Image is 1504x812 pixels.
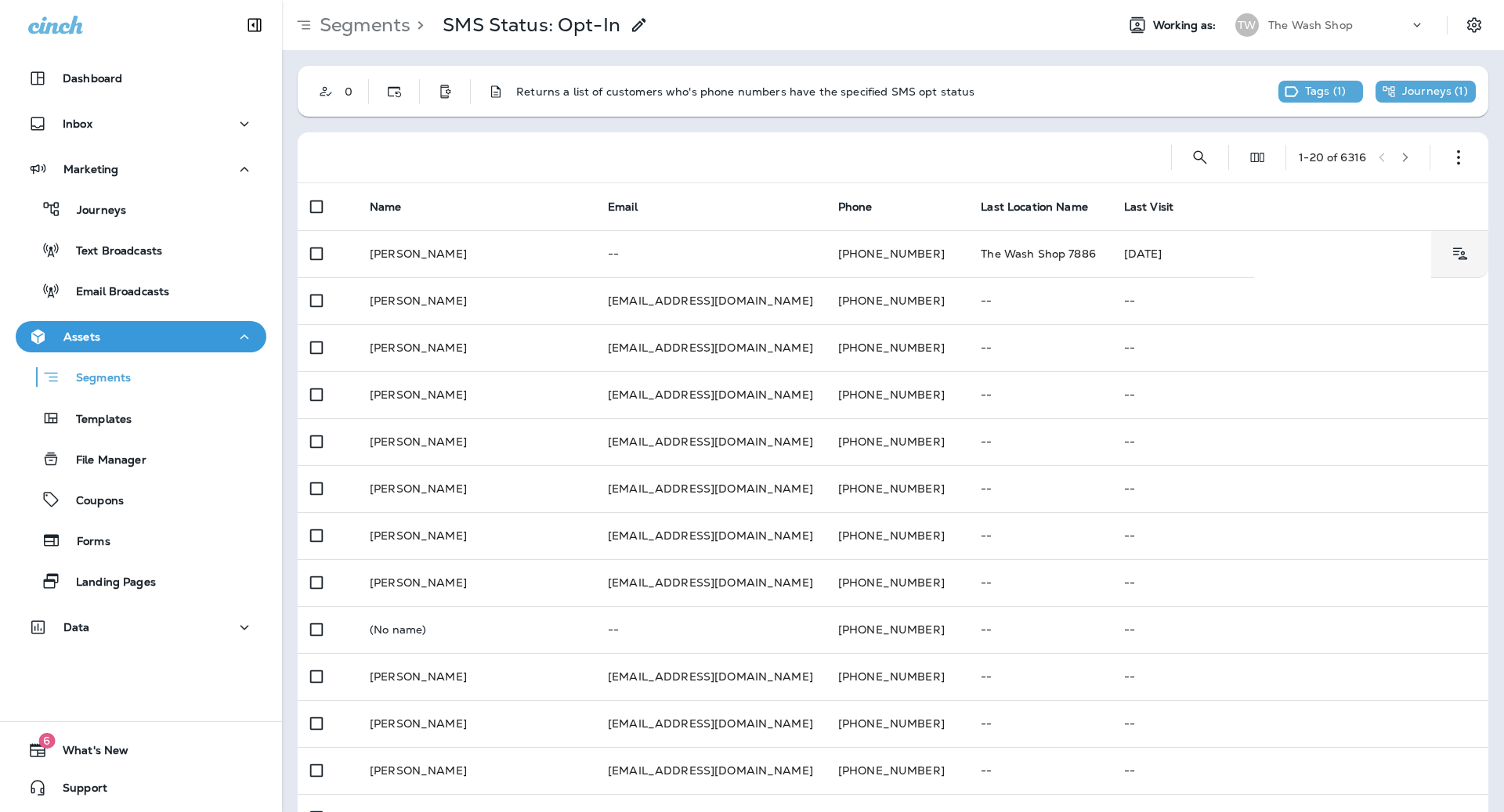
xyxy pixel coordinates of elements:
[981,576,1098,589] p: --
[826,559,968,606] td: [PHONE_NUMBER]
[981,670,1098,683] p: --
[60,244,162,259] p: Text Broadcasts
[1460,11,1488,39] button: Settings
[981,529,1098,542] p: --
[429,76,461,107] button: Distinct Phone Numbers
[357,324,595,371] td: [PERSON_NAME]
[1124,200,1173,214] span: Last Visit
[61,535,110,550] p: Forms
[826,277,968,324] td: [PHONE_NUMBER]
[595,653,826,700] td: [EMAIL_ADDRESS][DOMAIN_NAME]
[357,230,595,277] td: [PERSON_NAME]
[826,747,968,794] td: [PHONE_NUMBER]
[16,321,266,352] button: Assets
[16,108,266,139] button: Inbox
[981,717,1098,730] p: --
[410,13,424,37] p: >
[310,76,342,107] button: Customer Only
[826,606,968,653] td: [PHONE_NUMBER]
[1242,142,1273,173] button: Edit Fields
[16,772,266,803] button: Support
[981,435,1098,448] p: --
[60,371,131,387] p: Segments
[357,277,595,324] td: [PERSON_NAME]
[981,764,1098,777] p: --
[981,388,1098,401] p: --
[16,153,266,185] button: Marketing
[60,576,156,590] p: Landing Pages
[1124,623,1476,636] p: --
[826,230,968,277] td: [PHONE_NUMBER]
[63,117,92,130] p: Inbox
[595,371,826,418] td: [EMAIL_ADDRESS][DOMAIN_NAME]
[981,623,1098,636] p: --
[16,734,266,766] button: 6What's New
[981,294,1098,307] p: --
[357,465,595,512] td: [PERSON_NAME]
[357,512,595,559] td: [PERSON_NAME]
[443,13,620,37] div: SMS Status: Opt-In
[357,559,595,606] td: [PERSON_NAME]
[1235,13,1259,37] div: TW
[1184,142,1216,173] button: Search Segments
[826,371,968,418] td: [PHONE_NUMBER]
[1402,85,1468,99] p: Journeys ( 1 )
[608,200,638,214] span: Email
[1124,670,1476,683] p: --
[60,413,132,428] p: Templates
[357,653,595,700] td: [PERSON_NAME]
[60,494,124,509] p: Coupons
[1124,388,1476,401] p: --
[1153,19,1220,32] span: Working as:
[595,324,826,371] td: [EMAIL_ADDRESS][DOMAIN_NAME]
[480,76,512,107] button: Description
[47,744,128,763] span: What's New
[1124,529,1476,542] p: --
[981,482,1098,495] p: --
[63,621,90,633] p: Data
[313,13,410,37] p: Segments
[595,277,826,324] td: [EMAIL_ADDRESS][DOMAIN_NAME]
[1124,294,1476,307] p: --
[1124,717,1476,730] p: --
[1112,230,1254,277] td: [DATE]
[826,465,968,512] td: [PHONE_NUMBER]
[826,418,968,465] td: [PHONE_NUMBER]
[1124,341,1476,354] p: --
[63,72,122,85] p: Dashboard
[608,623,813,636] p: --
[595,512,826,559] td: [EMAIL_ADDRESS][DOMAIN_NAME]
[342,85,368,98] div: 0
[1124,482,1476,495] p: --
[826,512,968,559] td: [PHONE_NUMBER]
[370,200,402,214] span: Name
[63,330,100,343] p: Assets
[595,559,826,606] td: [EMAIL_ADDRESS][DOMAIN_NAME]
[16,360,266,394] button: Segments
[595,418,826,465] td: [EMAIL_ADDRESS][DOMAIN_NAME]
[1299,151,1366,164] div: 1 - 20 of 6316
[16,612,266,643] button: Data
[968,230,1111,277] td: The Wash Shop 7886
[595,700,826,747] td: [EMAIL_ADDRESS][DOMAIN_NAME]
[60,285,169,300] p: Email Broadcasts
[608,247,813,260] p: --
[1444,238,1476,269] button: View Customer
[16,193,266,226] button: Journeys
[357,747,595,794] td: [PERSON_NAME]
[16,524,266,557] button: Forms
[47,781,107,800] span: Support
[38,733,55,749] span: 6
[826,653,968,700] td: [PHONE_NUMBER]
[370,623,583,636] p: (No name)
[1268,19,1353,31] p: The Wash Shop
[16,402,266,435] button: Templates
[357,371,595,418] td: [PERSON_NAME]
[516,85,974,98] p: Returns a list of customers who's phone numbers have the specified SMS opt status
[233,9,277,41] button: Collapse Sidebar
[1124,435,1476,448] p: --
[981,200,1088,214] span: Last Location Name
[16,233,266,266] button: Text Broadcasts
[16,565,266,597] button: Landing Pages
[1124,576,1476,589] p: --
